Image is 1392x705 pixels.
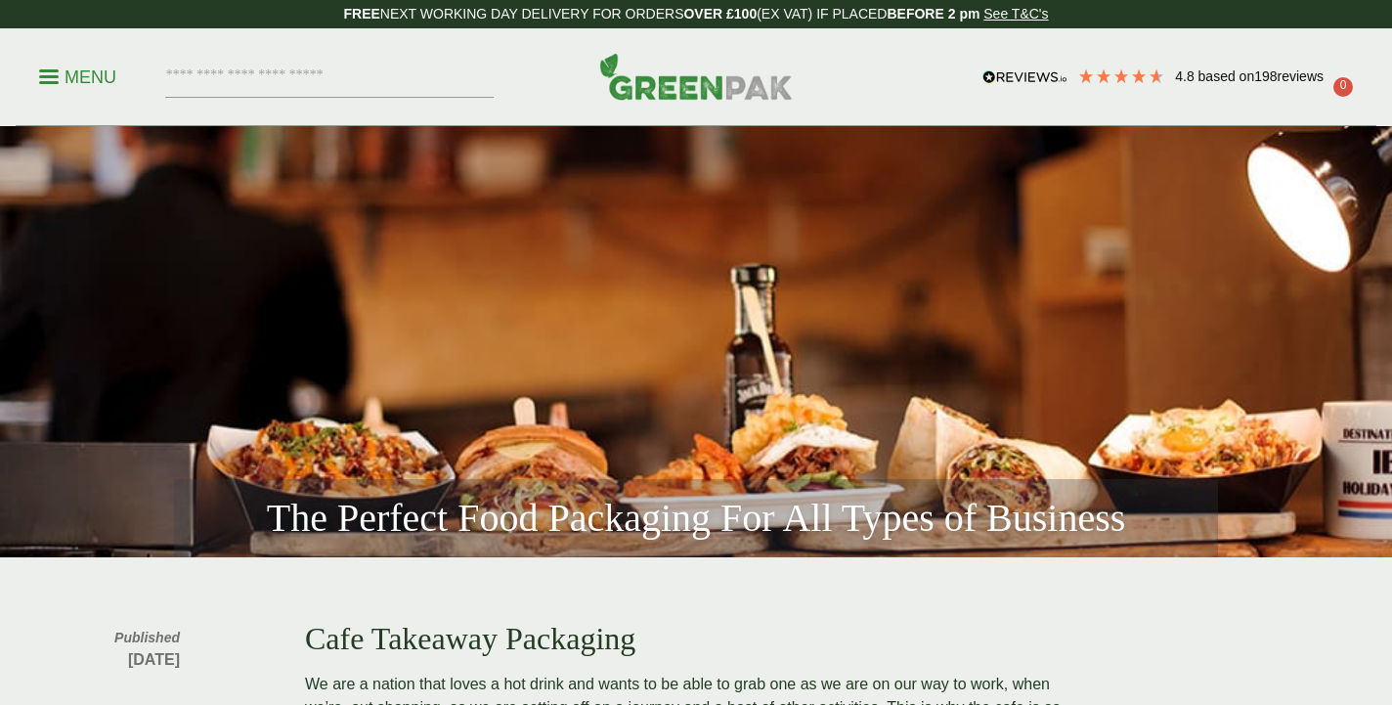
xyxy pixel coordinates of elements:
[683,6,757,22] strong: OVER £100
[1254,68,1277,84] span: 198
[305,620,1087,657] h2: Cafe Takeaway Packaging
[983,6,1048,22] a: See T&C's
[39,66,116,85] a: Menu
[1175,68,1197,84] span: 4.8
[887,6,979,22] strong: BEFORE 2 pm
[1333,77,1353,97] span: 0
[63,628,180,648] span: Published
[1077,67,1165,85] div: 4.79 Stars
[343,6,379,22] strong: FREE
[128,651,180,668] span: [DATE]
[599,53,793,100] img: GreenPak Supplies
[1198,68,1255,84] span: Based on
[1278,68,1324,84] span: reviews
[174,479,1218,557] h1: The Perfect Food Packaging For All Types of Business
[982,70,1067,84] img: REVIEWS.io
[39,66,116,89] p: Menu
